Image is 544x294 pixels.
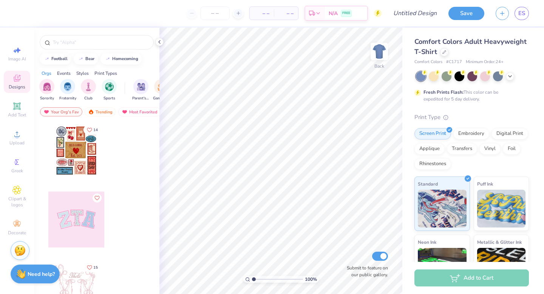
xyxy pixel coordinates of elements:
div: Transfers [447,143,477,155]
span: Fraternity [59,96,76,101]
span: Game Day [153,96,170,101]
span: Parent's Weekend [132,96,150,101]
div: Back [374,63,384,70]
div: filter for Game Day [153,79,170,101]
span: Clipart & logos [4,196,30,208]
span: Comfort Colors Adult Heavyweight T-Shirt [414,37,527,56]
div: Trending [85,107,116,116]
img: Metallic & Glitter Ink [477,248,526,286]
div: football [51,57,68,61]
div: Print Type [414,113,529,122]
span: Club [84,96,93,101]
input: Try "Alpha" [52,39,149,46]
span: Decorate [8,230,26,236]
div: Applique [414,143,445,155]
span: – – [278,9,294,17]
button: football [40,53,71,65]
span: 14 [93,128,98,132]
img: Fraternity Image [63,82,72,91]
span: Sports [104,96,115,101]
img: Puff Ink [477,190,526,227]
strong: Need help? [28,271,55,278]
input: Untitled Design [387,6,443,21]
span: 15 [93,266,98,269]
span: Neon Ink [418,238,436,246]
div: Events [57,70,71,77]
button: Like [83,125,101,135]
span: – – [254,9,269,17]
img: trending.gif [88,109,94,115]
span: Image AI [8,56,26,62]
div: Vinyl [479,143,501,155]
div: Screen Print [414,128,451,139]
img: Neon Ink [418,248,467,286]
div: This color can be expedited for 5 day delivery. [423,89,516,102]
img: most_fav.gif [122,109,128,115]
div: filter for Fraternity [59,79,76,101]
img: Standard [418,190,467,227]
button: filter button [132,79,150,101]
button: filter button [59,79,76,101]
div: Embroidery [453,128,489,139]
span: FREE [342,11,350,16]
button: filter button [81,79,96,101]
span: Comfort Colors [414,59,442,65]
img: trend_line.gif [78,57,84,61]
a: ES [515,7,529,20]
div: filter for Sports [102,79,117,101]
img: Game Day Image [158,82,166,91]
span: Metallic & Glitter Ink [477,238,522,246]
span: Minimum Order: 24 + [466,59,504,65]
button: filter button [39,79,54,101]
button: homecoming [100,53,142,65]
span: ES [518,9,525,18]
span: Add Text [8,112,26,118]
div: homecoming [112,57,138,61]
img: trend_line.gif [105,57,111,61]
img: Sorority Image [43,82,51,91]
img: Club Image [84,82,93,91]
input: – – [200,6,230,20]
div: Your Org's Fav [40,107,82,116]
span: 100 % [305,276,317,283]
div: bear [85,57,94,61]
span: N/A [329,9,338,17]
span: Standard [418,180,438,188]
img: Back [372,44,387,59]
div: Foil [503,143,521,155]
img: most_fav.gif [43,109,49,115]
span: Puff Ink [477,180,493,188]
button: Save [448,7,484,20]
button: bear [74,53,98,65]
div: filter for Club [81,79,96,101]
div: Styles [76,70,89,77]
img: trend_line.gif [44,57,50,61]
img: Sports Image [105,82,114,91]
span: Greek [11,168,23,174]
div: Most Favorited [118,107,161,116]
div: Orgs [42,70,51,77]
strong: Fresh Prints Flash: [423,89,464,95]
button: filter button [153,79,170,101]
button: Like [83,262,101,272]
div: Rhinestones [414,158,451,170]
button: filter button [102,79,117,101]
span: Sorority [40,96,54,101]
span: Designs [9,84,25,90]
button: Like [93,193,102,203]
span: # C1717 [446,59,462,65]
div: Print Types [94,70,117,77]
span: Upload [9,140,25,146]
div: filter for Sorority [39,79,54,101]
img: Parent's Weekend Image [137,82,145,91]
label: Submit to feature on our public gallery. [343,265,388,278]
div: Digital Print [491,128,528,139]
div: filter for Parent's Weekend [132,79,150,101]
